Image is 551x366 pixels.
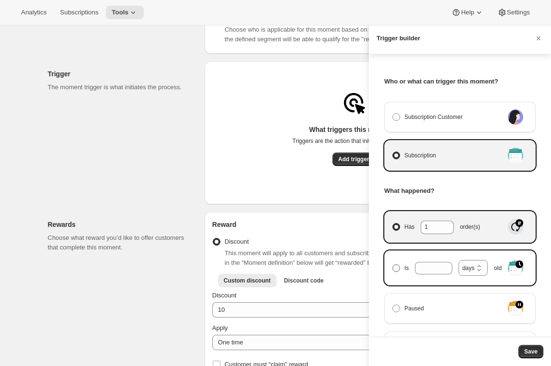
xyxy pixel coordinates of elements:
span: Paused [404,304,424,313]
button: Subscriptions [54,6,104,19]
span: Is old [404,260,502,276]
span: Analytics [21,9,46,16]
h3: Who or what can trigger this moment? [384,77,536,86]
button: Help [446,6,489,19]
h3: Trigger builder [377,34,420,43]
span: Has order(s) [404,221,480,233]
input: Hasorder(s) [421,221,439,233]
button: Save [518,345,543,358]
span: Subscriptions [60,9,98,16]
span: Settings [507,9,530,16]
button: Cancel [534,34,543,43]
span: Help [461,9,474,16]
span: Tools [112,9,128,16]
span: Subscription Customer [404,112,462,122]
span: Save [524,348,538,355]
button: Analytics [15,6,52,19]
button: Settings [492,6,536,19]
button: Tools [106,6,144,19]
h3: What happened? [384,186,536,196]
input: Is old [415,262,438,274]
span: Subscription [404,151,436,160]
